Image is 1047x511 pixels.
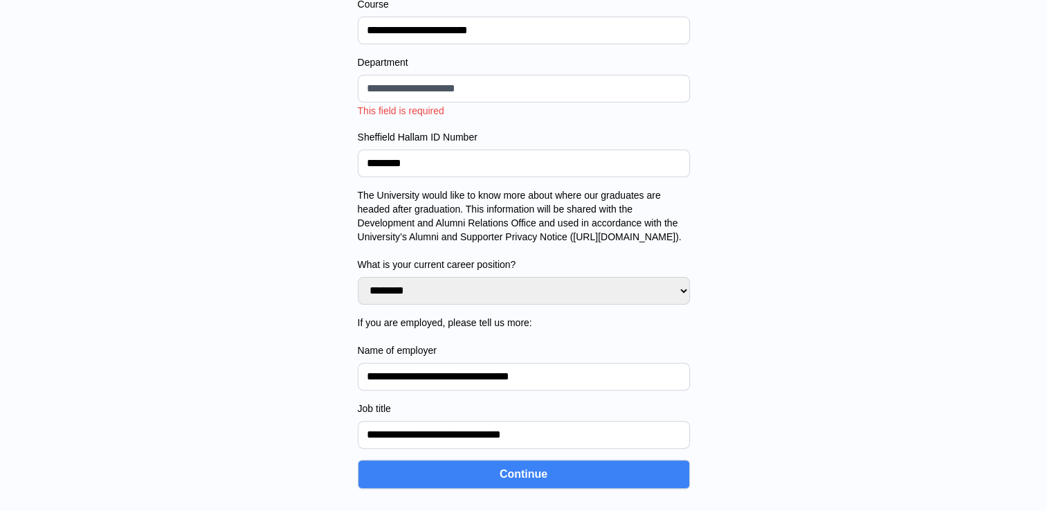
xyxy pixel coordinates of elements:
[358,402,690,415] label: Job title
[358,55,690,69] label: Department
[358,130,690,144] label: Sheffield Hallam ID Number
[358,188,690,271] label: The University would like to know more about where our graduates are headed after graduation. Thi...
[358,105,444,116] span: This field is required
[358,460,690,489] button: Continue
[358,316,690,357] label: If you are employed, please tell us more: Name of employer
